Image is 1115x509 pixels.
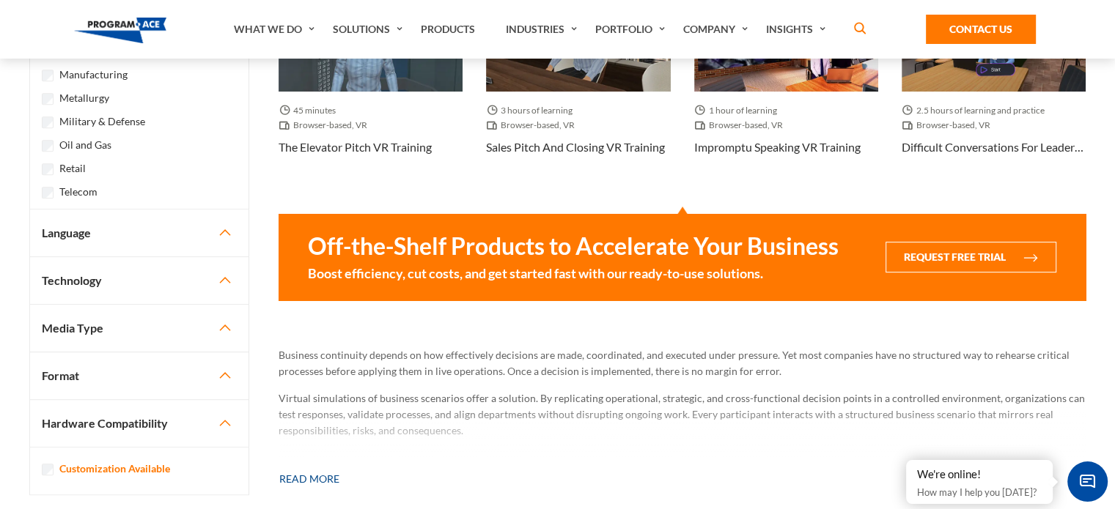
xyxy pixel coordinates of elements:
input: Retail [42,163,54,175]
a: Contact Us [926,15,1036,44]
h3: Impromptu speaking VR Training [694,138,861,156]
button: Read more [279,463,340,495]
h3: The elevator pitch VR Training [279,138,432,156]
input: Customization Available [42,464,54,475]
span: 2.5 hours of learning and practice [902,103,1050,118]
p: Business continuity depends on how effectively decisions are made, coordinated, and executed unde... [279,347,1086,379]
strong: Off-the-Shelf Products to Accelerate Your Business [308,231,839,261]
label: Customization Available [59,461,170,477]
button: Technology [30,257,249,304]
input: Military & Defense [42,116,54,128]
img: Program-Ace [74,18,167,43]
p: How may I help you [DATE]? [917,483,1042,501]
h3: Sales pitch and closing VR Training [486,138,665,156]
span: 3 hours of learning [486,103,578,118]
button: Language [30,209,249,256]
label: Manufacturing [59,67,128,83]
button: Media Type [30,305,249,352]
button: Hardware Compatibility [30,400,249,447]
button: Request Free Trial [886,242,1056,272]
label: Retail [59,160,86,177]
span: 1 hour of learning [694,103,783,118]
button: Format [30,352,249,399]
input: Manufacturing [42,70,54,81]
label: Telecom [59,184,97,200]
input: Metallurgy [42,93,54,105]
span: Browser-based, VR [902,118,996,133]
input: Telecom [42,187,54,198]
span: Chat Widget [1067,461,1108,502]
p: Virtual simulations of business scenarios offer a solution. By replicating operational, strategic... [279,390,1086,439]
small: Boost efficiency, cut costs, and get started fast with our ready-to-use solutions. [308,264,839,283]
h3: Difficult conversations for leaders VR Training [902,138,1086,156]
label: Oil and Gas [59,137,111,153]
label: Metallurgy [59,90,109,106]
span: 45 minutes [279,103,342,118]
div: We're online! [917,467,1042,482]
span: Browser-based, VR [486,118,581,133]
input: Oil and Gas [42,140,54,152]
label: Military & Defense [59,114,145,130]
span: Browser-based, VR [694,118,789,133]
span: Browser-based, VR [279,118,373,133]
